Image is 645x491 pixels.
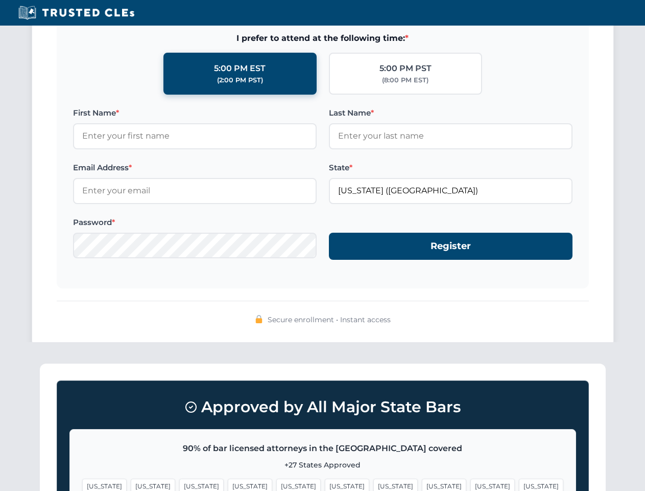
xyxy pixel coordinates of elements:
[255,315,263,323] img: 🔒
[329,107,572,119] label: Last Name
[73,107,317,119] label: First Name
[82,459,563,471] p: +27 States Approved
[73,123,317,149] input: Enter your first name
[73,32,572,45] span: I prefer to attend at the following time:
[15,5,137,20] img: Trusted CLEs
[82,442,563,455] p: 90% of bar licensed attorneys in the [GEOGRAPHIC_DATA] covered
[69,393,576,421] h3: Approved by All Major State Bars
[329,123,572,149] input: Enter your last name
[73,162,317,174] label: Email Address
[329,178,572,204] input: Florida (FL)
[73,178,317,204] input: Enter your email
[214,62,266,75] div: 5:00 PM EST
[329,233,572,260] button: Register
[268,314,391,325] span: Secure enrollment • Instant access
[217,75,263,85] div: (2:00 PM PST)
[379,62,432,75] div: 5:00 PM PST
[73,216,317,229] label: Password
[329,162,572,174] label: State
[382,75,428,85] div: (8:00 PM EST)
